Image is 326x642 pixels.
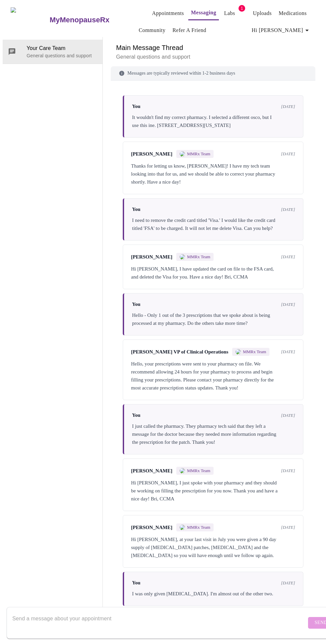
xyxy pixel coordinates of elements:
span: [DATE] [281,151,295,157]
span: 1 [239,5,245,12]
span: [PERSON_NAME] VP of Clinical Operations [131,349,228,355]
span: [DATE] [281,349,295,354]
span: [DATE] [281,207,295,212]
span: You [132,412,140,418]
button: Messaging [188,6,219,20]
span: MMRx Team [187,254,210,260]
img: MMRX [180,468,185,473]
span: MMRx Team [187,525,210,530]
span: [DATE] [281,104,295,109]
img: MMRX [180,151,185,157]
span: [DATE] [281,413,295,418]
a: Labs [224,9,235,18]
a: Refer a Friend [172,26,206,35]
a: Messaging [191,8,216,17]
div: I just called the pharmacy. They pharmacy tech said that they left a message for the doctor becau... [132,422,295,446]
span: You [132,580,140,586]
div: Hi [PERSON_NAME], at your last visit in July you were given a 90 day supply of [MEDICAL_DATA] pat... [131,535,295,559]
h3: MyMenopauseRx [50,16,109,24]
span: [DATE] [281,580,295,586]
div: Hello, your prescriptions were sent to your pharmacy on file. We recommend allowing 24 hours for ... [131,360,295,392]
a: Medications [279,9,307,18]
img: MMRX [180,525,185,530]
span: [DATE] [281,302,295,307]
h6: Main Message Thread [116,42,310,53]
img: MyMenopauseRx Logo [11,7,49,32]
button: Hi [PERSON_NAME] [249,24,314,37]
textarea: Send a message about your appointment [12,612,306,633]
span: [PERSON_NAME] [131,254,172,260]
span: [PERSON_NAME] [131,151,172,157]
div: Your Care TeamGeneral questions and support [3,40,102,64]
span: [DATE] [281,525,295,530]
span: You [132,302,140,307]
button: Labs [219,7,240,20]
a: Appointments [152,9,184,18]
span: [DATE] [281,468,295,473]
span: MMRx Team [187,151,210,157]
a: Community [139,26,166,35]
a: Uploads [253,9,272,18]
div: Hello - Only 1 out of the 3 prescriptions that we spoke about is being processed at my pharmacy. ... [132,311,295,327]
button: Community [136,24,168,37]
span: MMRx Team [243,349,266,354]
span: You [132,207,140,212]
div: I need to remove the credit card titled 'Visa.' I would like the credit card titled 'FSA' to be c... [132,216,295,232]
button: Medications [276,7,309,20]
button: Refer a Friend [170,24,209,37]
span: [DATE] [281,254,295,260]
div: Thanks for letting us know, [PERSON_NAME]! I have my tech team looking into that for us, and we s... [131,162,295,186]
div: I was only given [MEDICAL_DATA]. I'm almost out of the other two. [132,590,295,598]
span: [PERSON_NAME] [131,525,172,530]
img: MMRX [236,349,241,354]
span: Your Care Team [27,44,97,52]
span: [PERSON_NAME] [131,468,172,474]
img: MMRX [180,254,185,260]
span: Hi [PERSON_NAME] [252,26,311,35]
button: Appointments [149,7,187,20]
div: Messages are typically reviewed within 1-2 business days [111,66,315,81]
p: General questions and support [27,52,97,59]
span: You [132,104,140,109]
button: Uploads [250,7,274,20]
a: MyMenopauseRx [49,8,136,32]
p: General questions and support [116,53,310,61]
div: Hi [PERSON_NAME], I just spoke with your pharmacy and they should be working on filling the presc... [131,479,295,503]
div: Hi [PERSON_NAME], I have updated the card on file to the FSA card, and deleted the Visa for you. ... [131,265,295,281]
span: MMRx Team [187,468,210,473]
div: It wouldn't find my correct pharmacy. I selected a different osco, but I use this ine. [STREET_AD... [132,113,295,129]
